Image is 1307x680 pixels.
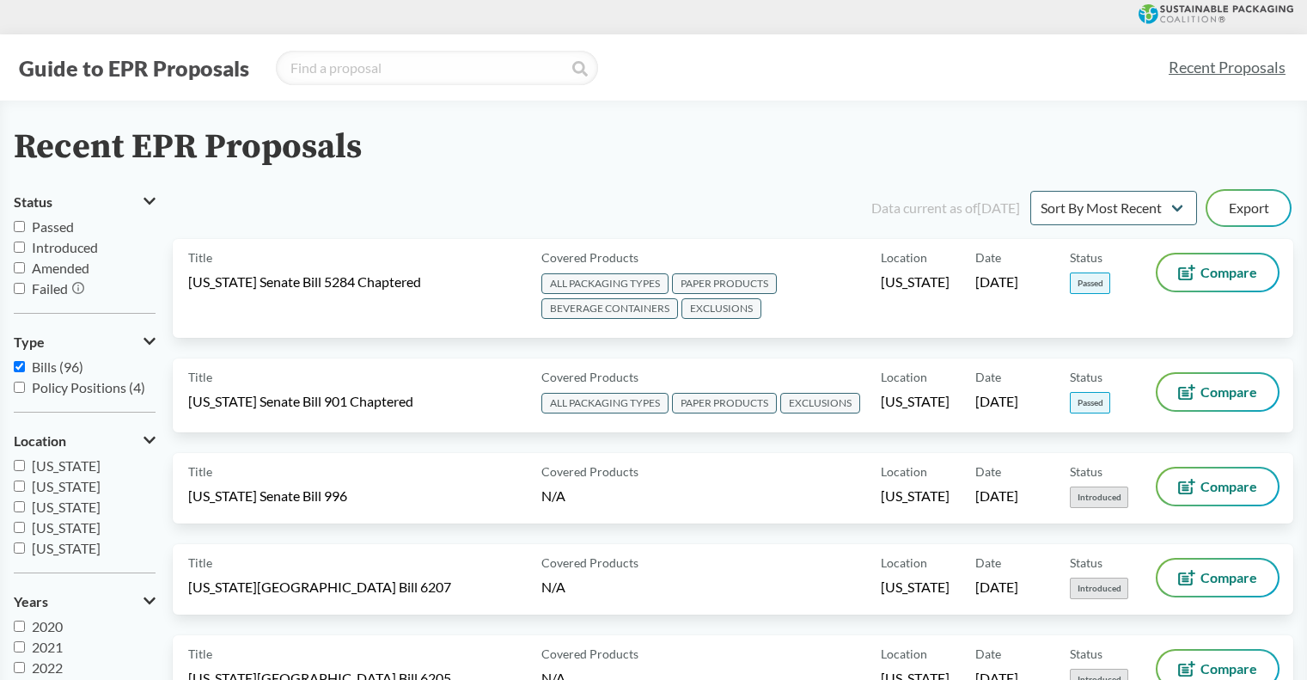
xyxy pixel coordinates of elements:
span: Location [881,368,927,386]
span: 2021 [32,639,63,655]
input: 2021 [14,641,25,652]
input: Policy Positions (4) [14,382,25,393]
span: N/A [541,487,565,504]
span: Status [1070,645,1102,663]
span: Status [1070,368,1102,386]
input: Find a proposal [276,51,598,85]
span: [DATE] [975,578,1018,597]
input: [US_STATE] [14,542,25,554]
span: Title [188,368,212,386]
span: Status [14,194,52,210]
span: EXCLUSIONS [681,298,761,319]
span: Date [975,463,1001,481]
span: Date [975,368,1001,386]
input: [US_STATE] [14,522,25,533]
span: Compare [1200,385,1257,399]
span: EXCLUSIONS [780,393,860,414]
span: Date [975,645,1001,663]
span: Policy Positions (4) [32,379,145,395]
input: Amended [14,262,25,273]
span: Location [881,463,927,481]
span: Amended [32,260,89,276]
span: Title [188,248,212,266]
span: N/A [541,579,565,595]
span: Passed [1070,392,1110,414]
input: Passed [14,221,25,232]
input: Bills (96) [14,361,25,372]
input: Introduced [14,242,25,253]
span: Covered Products [541,554,638,572]
span: [US_STATE] Senate Bill 5284 Chaptered [188,273,421,291]
span: [US_STATE] Senate Bill 996 [188,487,347,505]
span: [DATE] [975,392,1018,411]
a: Recent Proposals [1161,48,1293,87]
button: Status [14,187,156,217]
button: Location [14,426,156,456]
button: Compare [1157,469,1278,505]
span: Years [14,594,48,610]
input: [US_STATE] [14,481,25,492]
span: BEVERAGE CONTAINERS [541,298,678,319]
span: ALL PACKAGING TYPES [541,273,669,294]
button: Guide to EPR Proposals [14,54,254,82]
span: Covered Products [541,645,638,663]
input: Failed [14,283,25,294]
span: [US_STATE] [32,519,101,536]
span: Location [881,554,927,572]
span: Status [1070,463,1102,481]
span: Covered Products [541,248,638,266]
span: [US_STATE] [32,499,101,515]
span: Location [14,433,66,449]
span: [US_STATE] [881,487,950,505]
span: [US_STATE] [32,540,101,556]
span: Status [1070,248,1102,266]
span: Covered Products [541,463,638,481]
span: Compare [1200,571,1257,585]
span: 2020 [32,618,63,634]
input: 2022 [14,662,25,673]
span: ALL PACKAGING TYPES [541,393,669,414]
span: [DATE] [975,273,1018,291]
span: Introduced [32,239,98,255]
span: Location [881,248,927,266]
span: Passed [1070,273,1110,294]
button: Compare [1157,254,1278,291]
span: Compare [1200,480,1257,493]
span: [US_STATE] [881,273,950,291]
span: Date [975,554,1001,572]
span: Date [975,248,1001,266]
button: Type [14,328,156,357]
input: 2020 [14,621,25,632]
button: Years [14,587,156,616]
span: PAPER PRODUCTS [672,273,777,294]
span: [US_STATE] [32,457,101,474]
span: Compare [1200,266,1257,279]
span: [DATE] [975,487,1018,505]
span: Failed [32,280,68,297]
span: [US_STATE] [32,478,101,494]
span: PAPER PRODUCTS [672,393,777,414]
span: Compare [1200,662,1257,676]
h2: Recent EPR Proposals [14,128,362,167]
span: [US_STATE] [881,578,950,597]
span: Introduced [1070,487,1128,508]
div: Data current as of [DATE] [871,198,1020,218]
span: Status [1070,554,1102,572]
span: Type [14,334,45,350]
span: [US_STATE][GEOGRAPHIC_DATA] Bill 6207 [188,578,451,597]
span: Location [881,645,927,663]
span: Introduced [1070,578,1128,599]
span: [US_STATE] Senate Bill 901 Chaptered [188,392,413,411]
span: Passed [32,218,74,235]
button: Export [1207,191,1290,225]
span: Bills (96) [32,358,83,375]
span: Title [188,645,212,663]
span: Title [188,554,212,572]
button: Compare [1157,560,1278,596]
span: [US_STATE] [881,392,950,411]
span: Covered Products [541,368,638,386]
button: Compare [1157,374,1278,410]
span: Title [188,463,212,481]
input: [US_STATE] [14,501,25,512]
span: 2022 [32,659,63,676]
